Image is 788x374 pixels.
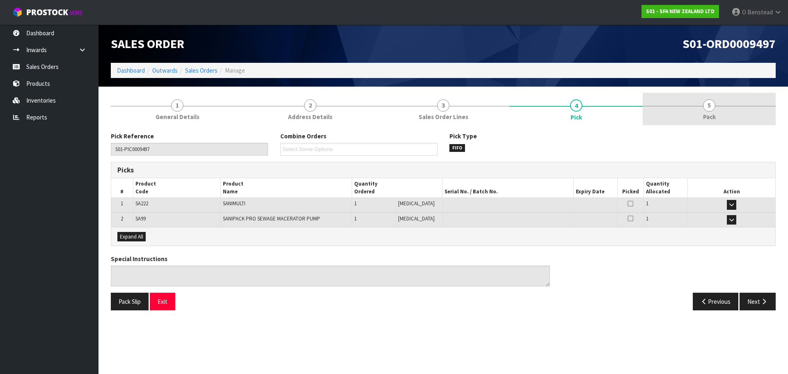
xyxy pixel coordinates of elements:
small: WMS [70,9,82,17]
button: Exit [150,293,175,310]
span: [MEDICAL_DATA] [398,215,435,222]
span: [MEDICAL_DATA] [398,200,435,207]
span: Sales Order Lines [419,112,468,121]
img: cube-alt.png [12,7,23,17]
span: Sales Order [111,36,184,51]
label: Special Instructions [111,255,167,263]
span: S01-ORD0009497 [683,36,776,51]
span: 1 [121,200,123,207]
a: Sales Orders [185,67,218,74]
span: 1 [646,215,648,222]
span: 1 [646,200,648,207]
span: Manage [225,67,245,74]
span: Pick [570,113,582,122]
a: Dashboard [117,67,145,74]
span: 2 [121,215,123,222]
button: Pack Slip [111,293,149,310]
span: 1 [171,99,183,112]
button: Expand All [117,232,146,242]
span: General Details [156,112,199,121]
span: SA222 [135,200,148,207]
span: 3 [437,99,449,112]
th: Quantity Allocated [644,178,688,197]
span: 1 [354,215,357,222]
th: # [111,178,133,197]
span: Pack [703,112,716,121]
span: Picked [622,188,639,195]
label: Pick Reference [111,132,154,140]
h3: Picks [117,166,437,174]
button: Previous [693,293,739,310]
span: Pick [111,126,776,317]
button: Next [740,293,776,310]
span: FIFO [449,144,465,152]
span: 2 [304,99,316,112]
a: Outwards [152,67,178,74]
span: SANIPACK PRO SEWAGE MACERATOR PUMP [223,215,320,222]
th: Quantity Ordered [352,178,442,197]
span: O [742,8,746,16]
span: Benstead [747,8,773,16]
span: SANIMULTI [223,200,245,207]
span: Address Details [288,112,332,121]
th: Product Code [133,178,220,197]
span: ProStock [26,7,68,18]
span: Expand All [120,233,143,240]
span: SA99 [135,215,146,222]
span: 5 [703,99,715,112]
label: Pick Type [449,132,477,140]
label: Combine Orders [280,132,326,140]
span: 1 [354,200,357,207]
th: Action [688,178,775,197]
th: Expiry Date [573,178,617,197]
th: Serial No. / Batch No. [442,178,573,197]
th: Product Name [221,178,352,197]
strong: S01 - SFA NEW ZEALAND LTD [646,8,715,15]
span: 4 [570,99,582,112]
